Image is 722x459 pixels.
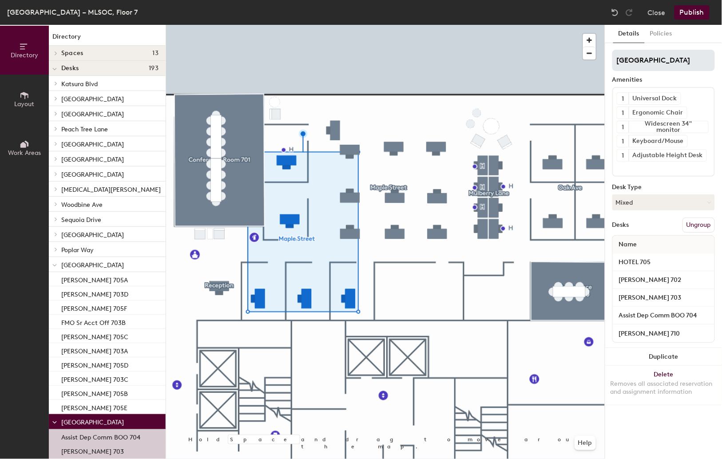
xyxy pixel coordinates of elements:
button: 1 [617,135,629,147]
div: Desk Type [612,184,715,191]
div: Universal Dock [629,93,681,104]
p: [PERSON_NAME] 705F [61,302,127,313]
span: 1 [622,151,624,160]
span: [GEOGRAPHIC_DATA] [61,261,124,269]
span: 1 [622,123,624,132]
p: [PERSON_NAME] 705A [61,274,128,284]
p: [PERSON_NAME] 703 [61,445,124,455]
button: Help [575,436,596,450]
p: [PERSON_NAME] 703A [61,345,128,355]
span: [GEOGRAPHIC_DATA] [61,111,124,118]
input: Unnamed desk [615,274,713,286]
span: Spaces [61,50,83,57]
p: [PERSON_NAME] 705B [61,388,128,398]
button: Publish [674,5,710,20]
button: 1 [617,93,629,104]
span: 1 [622,108,624,118]
p: [PERSON_NAME] 703D [61,288,128,298]
button: Policies [645,25,678,43]
span: [GEOGRAPHIC_DATA] [61,95,124,103]
div: Desks [612,222,629,229]
span: Peach Tree Lane [61,126,108,133]
span: Poplar Way [61,246,94,254]
span: [MEDICAL_DATA][PERSON_NAME] [61,186,161,194]
div: Widescreen 34" monitor [629,121,708,133]
span: [GEOGRAPHIC_DATA] [61,419,124,426]
span: Sequoia Drive [61,216,101,224]
span: Woodbine Ave [61,201,103,209]
span: 193 [149,65,159,72]
div: Keyboard/Mouse [629,135,687,147]
button: Close [648,5,666,20]
button: Ungroup [682,218,715,233]
div: Ergonomic Chair [629,107,687,119]
span: [GEOGRAPHIC_DATA] [61,231,124,239]
span: [GEOGRAPHIC_DATA] [61,171,124,178]
img: Undo [611,8,619,17]
span: Name [615,237,642,253]
button: Duplicate [605,348,722,366]
span: 1 [622,137,624,146]
button: DeleteRemoves all associated reservation and assignment information [605,366,722,405]
button: Mixed [612,194,715,210]
h1: Directory [49,32,166,46]
button: 1 [617,150,629,161]
span: 1 [622,94,624,103]
span: Layout [15,100,35,108]
span: Directory [11,51,38,59]
div: Removes all associated reservation and assignment information [611,380,717,396]
p: [PERSON_NAME] 705C [61,331,128,341]
div: Adjustable Height Desk [629,150,706,161]
input: Unnamed desk [615,256,713,269]
span: [GEOGRAPHIC_DATA] [61,156,124,163]
span: Desks [61,65,79,72]
button: 1 [617,107,629,119]
span: [GEOGRAPHIC_DATA] [61,141,124,148]
span: 13 [152,50,159,57]
span: Katsura Blvd [61,80,98,88]
button: 1 [617,121,629,133]
p: FMO Sr Acct Off 703B [61,317,126,327]
p: Assist Dep Comm BOO 704 [61,431,140,441]
input: Unnamed desk [615,327,713,340]
input: Unnamed desk [615,292,713,304]
button: Details [613,25,645,43]
input: Unnamed desk [615,309,713,322]
p: [PERSON_NAME] 703C [61,373,128,384]
p: [PERSON_NAME] 705E [61,402,127,412]
div: [GEOGRAPHIC_DATA] – MLSOC, Floor 7 [7,7,138,18]
div: Amenities [612,76,715,83]
span: Work Areas [8,149,41,157]
p: [PERSON_NAME] 705D [61,359,128,369]
img: Redo [625,8,634,17]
